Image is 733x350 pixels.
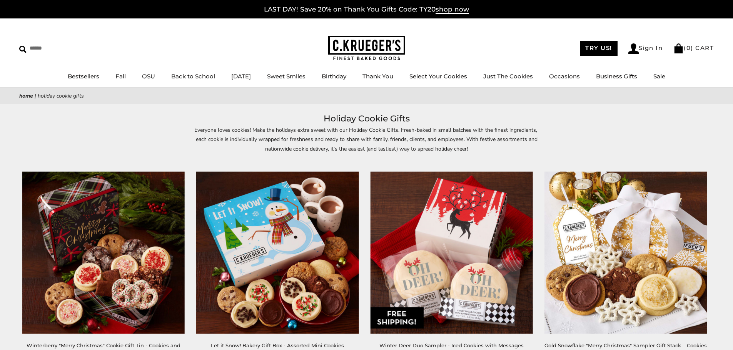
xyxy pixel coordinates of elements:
[686,44,691,51] span: 0
[211,342,344,348] a: Let it Snow! Bakery Gift Box - Assorted Mini Cookies
[483,73,533,80] a: Just The Cookies
[19,91,714,100] nav: breadcrumbs
[628,43,639,54] img: Account
[68,73,99,80] a: Bestsellers
[379,342,524,348] a: Winter Deer Duo Sampler - Iced Cookies with Messages
[628,43,663,54] a: Sign In
[596,73,637,80] a: Business Gifts
[549,73,580,80] a: Occasions
[436,5,469,14] span: shop now
[190,126,544,164] p: Everyone loves cookies! Make the holidays extra sweet with our Holiday Cookie Gifts. Fresh-baked ...
[362,73,393,80] a: Thank You
[322,73,346,80] a: Birthday
[19,46,27,53] img: Search
[22,171,185,333] img: Winterberry "Merry Christmas" Cookie Gift Tin - Cookies and Snacks
[409,73,467,80] a: Select Your Cookies
[171,73,215,80] a: Back to School
[31,112,702,126] h1: Holiday Cookie Gifts
[35,92,36,100] span: |
[38,92,84,100] span: Holiday Cookie Gifts
[544,171,707,333] img: Gold Snowflake "Merry Christmas" Sampler Gift Stack – Cookies and Snacks
[371,171,533,333] img: Winter Deer Duo Sampler - Iced Cookies with Messages
[328,36,405,61] img: C.KRUEGER'S
[142,73,155,80] a: OSU
[653,73,665,80] a: Sale
[267,73,306,80] a: Sweet Smiles
[19,92,33,100] a: Home
[231,73,251,80] a: [DATE]
[264,5,469,14] a: LAST DAY! Save 20% on Thank You Gifts Code: TY20shop now
[19,42,111,54] input: Search
[115,73,126,80] a: Fall
[673,44,714,51] a: (0) CART
[6,321,80,344] iframe: Sign Up via Text for Offers
[580,41,618,56] a: TRY US!
[196,171,359,333] img: Let it Snow! Bakery Gift Box - Assorted Mini Cookies
[673,43,684,53] img: Bag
